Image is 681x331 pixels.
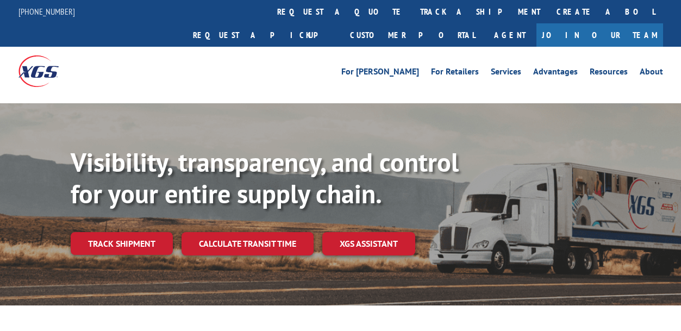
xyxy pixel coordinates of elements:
a: Resources [590,67,628,79]
a: For [PERSON_NAME] [341,67,419,79]
a: Join Our Team [536,23,663,47]
b: Visibility, transparency, and control for your entire supply chain. [71,145,459,210]
a: Advantages [533,67,578,79]
a: Calculate transit time [182,232,314,255]
a: About [640,67,663,79]
a: Agent [483,23,536,47]
a: XGS ASSISTANT [322,232,415,255]
a: For Retailers [431,67,479,79]
a: Request a pickup [185,23,342,47]
a: Track shipment [71,232,173,255]
a: Customer Portal [342,23,483,47]
a: [PHONE_NUMBER] [18,6,75,17]
a: Services [491,67,521,79]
